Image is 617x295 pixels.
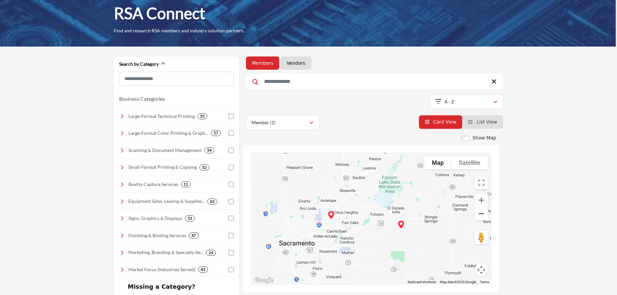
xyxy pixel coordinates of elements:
button: Zoom out [475,207,488,220]
div: 47 Results For Finishing & Binding Services [189,233,199,239]
b: 63 [210,199,215,204]
p: Find and research RSA members and industry solution partners. [114,27,244,34]
input: Select Small-Format Printing & Copying checkbox [228,165,234,170]
button: Drag Pegman onto the map to open Street View [475,231,488,244]
span: Card View [433,119,456,125]
input: Select Signs, Graphics & Displays checkbox [228,216,234,221]
p: A - Z [444,98,454,105]
a: Vendors [287,60,305,66]
div: 57 Results For Large-Format Color Printing & Graphics [211,130,221,136]
button: Map camera controls [475,263,488,277]
b: 55 [200,114,205,119]
input: Select Marketing, Branding & Specialty Items checkbox [228,250,234,255]
img: Google [253,276,275,284]
span: Map data ©2025 Google [440,280,476,284]
button: Toggle fullscreen view [475,176,488,189]
div: 55 Results For Large-Format Technical Printing [197,113,207,119]
div: 63 Results For Equipment Sales, Leasing & Supplies [207,199,217,204]
h4: Reality Capture Services: Laser scanning, BIM modeling, photogrammetry, 3D scanning, and other ad... [128,181,178,188]
input: Select Equipment Sales, Leasing & Supplies checkbox [228,199,234,204]
input: Select Finishing & Binding Services checkbox [228,233,234,238]
button: Show street map [424,156,451,169]
label: Show Map [472,134,496,141]
input: Select Large-Format Technical Printing checkbox [228,114,234,119]
input: Select Market Focus (Industries Served) checkbox [228,267,234,272]
div: Crisp Imaging (Branch) [325,208,338,222]
h4: Marketing, Branding & Specialty Items: Design and creative services, marketing support, and speci... [128,249,203,256]
h2: Search by Category [119,61,159,67]
button: Zoom in [475,194,488,207]
button: Keyboard shortcuts [408,280,436,284]
input: Select Scanning & Document Management checkbox [228,148,234,153]
button: Business Categories [119,95,165,103]
b: 11 [184,182,188,187]
b: 53 [188,216,192,221]
h4: Equipment Sales, Leasing & Supplies: Equipment sales, leasing, service, and resale of plotters, s... [128,198,205,204]
h4: Finishing & Binding Services: Laminating, binding, folding, trimming, and other finishing touches... [128,232,186,239]
b: 47 [191,233,196,238]
b: 43 [201,267,205,272]
li: List View [462,115,503,129]
b: 57 [214,131,218,135]
h2: Missing a Category? [128,283,225,295]
div: 11 Results For Reality Capture Services [181,181,191,187]
button: Member (1) [246,115,319,130]
input: Select Large-Format Color Printing & Graphics checkbox [228,130,234,136]
input: Search Category [119,72,234,86]
a: Terms (opens in new tab) [480,280,489,284]
div: 53 Results For Signs, Graphics & Displays [185,215,195,221]
a: Members [252,60,273,66]
input: Search Keyword [246,74,503,90]
b: 24 [209,250,213,255]
div: 43 Results For Market Focus (Industries Served) [198,267,208,273]
span: List View [477,119,497,125]
div: Crisp Imaging (Branch) [394,218,408,231]
h4: Scanning & Document Management: Digital conversion, archiving, indexing, secure storage, and stre... [128,147,202,154]
button: A - Z [430,94,503,109]
h1: RSA Connect [114,3,205,23]
button: Show satellite imagery [451,156,488,169]
a: Open this area in Google Maps (opens a new window) [253,276,275,284]
b: 52 [202,165,207,170]
h4: Market Focus (Industries Served): Tailored solutions for industries like architecture, constructi... [128,266,195,273]
h4: Large-Format Technical Printing: High-quality printing for blueprints, construction and architect... [128,113,195,120]
li: Card View [419,115,463,129]
p: Member (1) [252,119,275,126]
h4: Small-Format Printing & Copying: Professional printing for black and white and color document pri... [128,164,197,170]
h4: Large-Format Color Printing & Graphics: Banners, posters, vehicle wraps, and presentation graphics. [128,130,208,136]
a: View List [468,119,497,125]
input: Select Reality Capture Services checkbox [228,182,234,187]
div: 24 Results For Marketing, Branding & Specialty Items [206,250,216,256]
b: 54 [207,148,212,153]
h4: Signs, Graphics & Displays: Exterior/interior building signs, trade show booths, event displays, ... [128,215,182,222]
a: View Card [425,119,457,125]
div: 52 Results For Small-Format Printing & Copying [199,165,209,170]
div: 54 Results For Scanning & Document Management [204,147,214,153]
